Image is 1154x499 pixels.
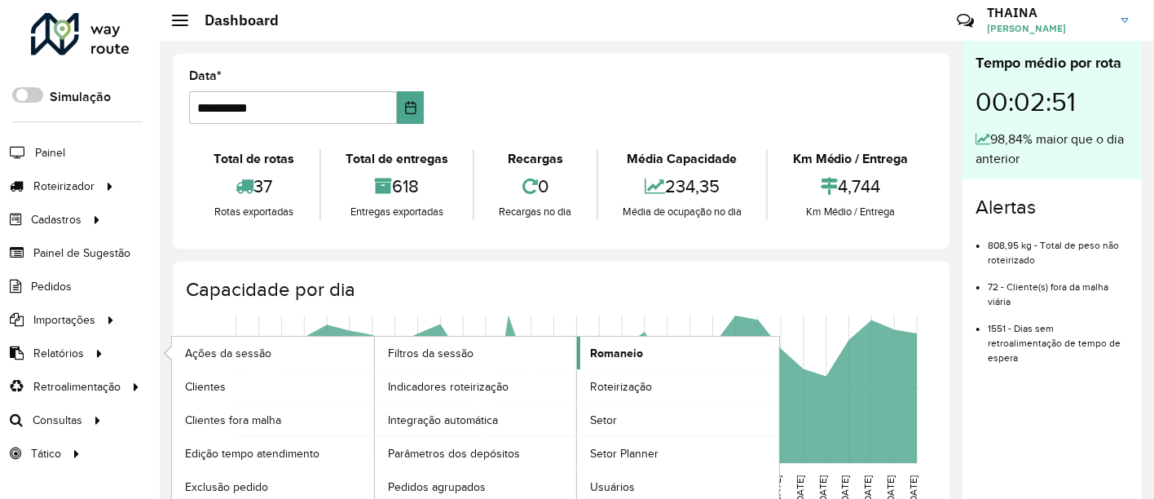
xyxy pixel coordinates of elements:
[188,11,279,29] h2: Dashboard
[375,370,577,403] a: Indicadores roteirização
[577,337,779,369] a: Romaneio
[33,378,121,395] span: Retroalimentação
[193,169,315,204] div: 37
[388,378,509,395] span: Indicadores roteirização
[577,370,779,403] a: Roteirização
[186,278,933,302] h4: Capacidade por dia
[772,204,929,220] div: Km Médio / Entrega
[185,445,319,462] span: Edição tempo atendimento
[772,169,929,204] div: 4,744
[375,404,577,436] a: Integração automática
[33,345,84,362] span: Relatórios
[185,479,268,496] span: Exclusão pedido
[35,144,65,161] span: Painel
[988,267,1129,309] li: 72 - Cliente(s) fora da malha viária
[976,74,1129,130] div: 00:02:51
[478,169,592,204] div: 0
[976,130,1129,169] div: 98,84% maior que o dia anterior
[602,149,763,169] div: Média Capacidade
[388,345,473,362] span: Filtros da sessão
[172,437,374,470] a: Edição tempo atendimento
[325,204,469,220] div: Entregas exportadas
[948,3,983,38] a: Contato Rápido
[31,445,61,462] span: Tático
[33,412,82,429] span: Consultas
[590,345,643,362] span: Romaneio
[33,311,95,329] span: Importações
[772,149,929,169] div: Km Médio / Entrega
[577,404,779,436] a: Setor
[185,345,271,362] span: Ações da sessão
[193,149,315,169] div: Total de rotas
[987,5,1109,20] h3: THAINA
[189,66,222,86] label: Data
[590,412,617,429] span: Setor
[590,378,652,395] span: Roteirização
[478,149,592,169] div: Recargas
[31,278,72,295] span: Pedidos
[375,437,577,470] a: Parâmetros dos depósitos
[33,178,95,195] span: Roteirizador
[388,479,486,496] span: Pedidos agrupados
[172,337,374,369] a: Ações da sessão
[602,169,763,204] div: 234,35
[375,337,577,369] a: Filtros da sessão
[388,412,498,429] span: Integração automática
[976,196,1129,219] h4: Alertas
[602,204,763,220] div: Média de ocupação no dia
[31,211,81,228] span: Cadastros
[976,52,1129,74] div: Tempo médio por rota
[397,91,424,124] button: Choose Date
[50,87,111,107] label: Simulação
[590,479,635,496] span: Usuários
[325,149,469,169] div: Total de entregas
[987,21,1109,36] span: [PERSON_NAME]
[590,445,658,462] span: Setor Planner
[185,412,281,429] span: Clientes fora malha
[172,404,374,436] a: Clientes fora malha
[988,309,1129,365] li: 1551 - Dias sem retroalimentação de tempo de espera
[193,204,315,220] div: Rotas exportadas
[988,226,1129,267] li: 808,95 kg - Total de peso não roteirizado
[185,378,226,395] span: Clientes
[325,169,469,204] div: 618
[478,204,592,220] div: Recargas no dia
[388,445,520,462] span: Parâmetros dos depósitos
[172,370,374,403] a: Clientes
[33,245,130,262] span: Painel de Sugestão
[577,437,779,470] a: Setor Planner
